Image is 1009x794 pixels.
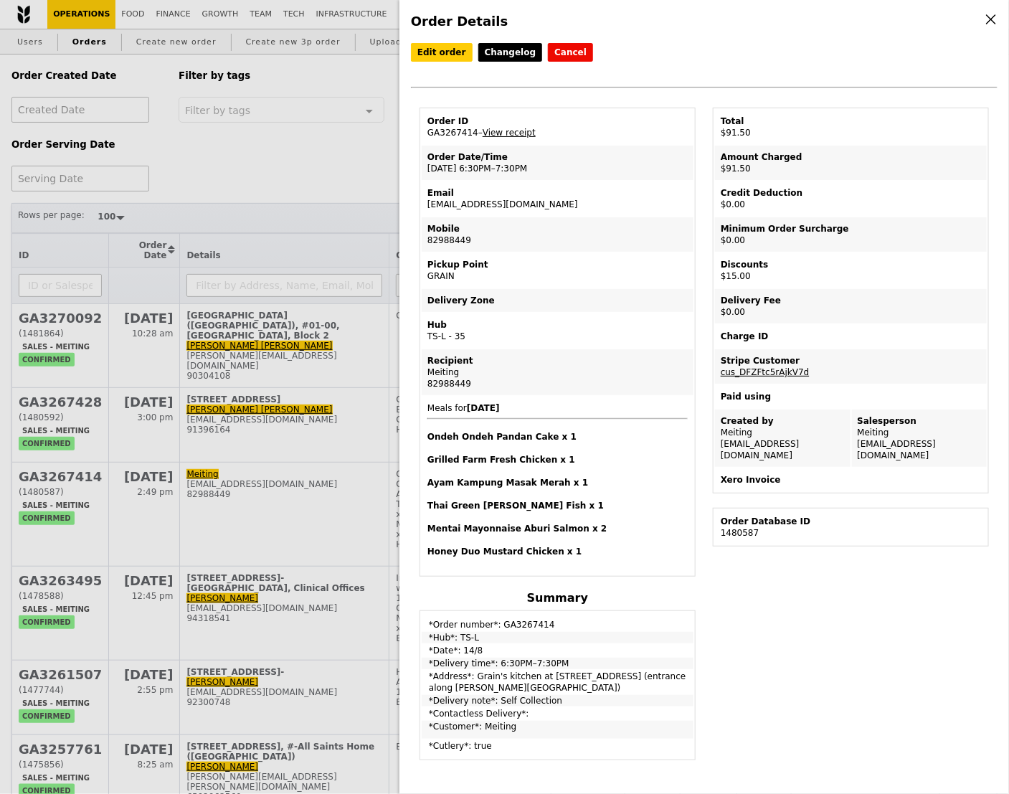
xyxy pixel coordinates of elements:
[721,115,981,127] div: Total
[715,410,851,467] td: Meiting [EMAIL_ADDRESS][DOMAIN_NAME]
[427,319,688,331] div: Hub
[721,295,981,306] div: Delivery Fee
[721,516,981,527] div: Order Database ID
[858,415,982,427] div: Salesperson
[422,613,693,630] td: *Order number*: GA3267414
[721,415,845,427] div: Created by
[427,477,688,488] h4: Ayam Kampung Masak Merah x 1
[427,187,688,199] div: Email
[715,146,987,180] td: $91.50
[427,378,688,389] div: 82988449
[427,546,688,557] h4: Honey Duo Mustard Chicken x 1
[422,253,693,288] td: GRAIN
[422,695,693,706] td: *Delivery note*: Self Collection
[422,708,693,719] td: *Contactless Delivery*:
[715,289,987,323] td: $0.00
[422,658,693,669] td: *Delivery time*: 6:30PM–7:30PM
[715,181,987,216] td: $0.00
[422,110,693,144] td: GA3267414
[420,591,696,605] h4: Summary
[427,403,688,557] span: Meals for
[721,391,981,402] div: Paid using
[427,151,688,163] div: Order Date/Time
[422,632,693,643] td: *Hub*: TS-L
[427,431,688,443] h4: Ondeh Ondeh Pandan Cake x 1
[478,43,543,62] a: Changelog
[467,403,500,413] b: [DATE]
[548,43,593,62] button: Cancel
[721,331,981,342] div: Charge ID
[427,523,688,534] h4: Mentai Mayonnaise Aburi Salmon x 2
[427,295,688,306] div: Delivery Zone
[422,217,693,252] td: 82988449
[721,151,981,163] div: Amount Charged
[427,223,688,235] div: Mobile
[715,253,987,288] td: $15.00
[478,128,483,138] span: –
[427,454,688,465] h4: Grilled Farm Fresh Chicken x 1
[721,223,981,235] div: Minimum Order Surcharge
[715,217,987,252] td: $0.00
[483,128,536,138] a: View receipt
[427,367,688,378] div: Meiting
[411,14,508,29] span: Order Details
[427,355,688,367] div: Recipient
[422,721,693,739] td: *Customer*: Meiting
[721,355,981,367] div: Stripe Customer
[721,259,981,270] div: Discounts
[715,110,987,144] td: $91.50
[422,645,693,656] td: *Date*: 14/8
[721,474,981,486] div: Xero Invoice
[422,146,693,180] td: [DATE] 6:30PM–7:30PM
[427,115,688,127] div: Order ID
[721,367,810,377] a: cus_DFZFtc5rAjkV7d
[422,313,693,348] td: TS-L - 35
[852,410,987,467] td: Meiting [EMAIL_ADDRESS][DOMAIN_NAME]
[715,510,987,544] td: 1480587
[422,181,693,216] td: [EMAIL_ADDRESS][DOMAIN_NAME]
[427,500,688,511] h4: Thai Green [PERSON_NAME] Fish x 1
[422,671,693,694] td: *Address*: Grain's kitchen at [STREET_ADDRESS] (entrance along [PERSON_NAME][GEOGRAPHIC_DATA])
[721,187,981,199] div: Credit Deduction
[427,259,688,270] div: Pickup Point
[411,43,473,62] a: Edit order
[422,740,693,758] td: *Cutlery*: true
